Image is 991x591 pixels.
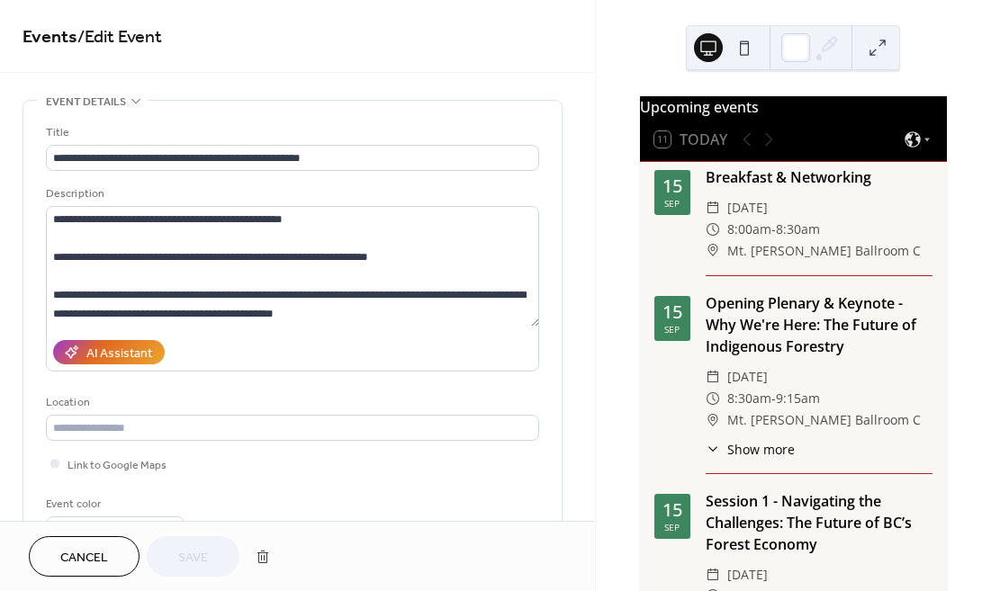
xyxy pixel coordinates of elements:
div: Breakfast & Networking [706,166,932,188]
span: 8:30am [727,388,771,409]
div: Event color [46,495,181,514]
button: Cancel [29,536,140,577]
div: ​ [706,440,720,459]
button: AI Assistant [53,340,165,364]
span: 9:15am [776,388,820,409]
span: [DATE] [727,564,768,586]
div: 15 [662,177,682,195]
span: [DATE] [727,366,768,388]
span: - [771,219,776,240]
span: - [771,388,776,409]
div: AI Assistant [86,345,152,363]
div: ​ [706,366,720,388]
span: Show more [727,440,795,459]
div: Upcoming events [640,96,947,118]
div: ​ [706,219,720,240]
span: Event details [46,93,126,112]
div: 15 [662,501,682,519]
div: Sep [664,325,680,334]
div: 15 [662,303,682,321]
span: Link to Google Maps [68,456,167,475]
div: Location [46,393,536,412]
div: Title [46,123,536,142]
span: 8:30am [776,219,820,240]
span: Mt. [PERSON_NAME] Ballroom C [727,240,921,262]
div: ​ [706,197,720,219]
span: [DATE] [727,197,768,219]
span: / Edit Event [77,20,162,55]
span: Cancel [60,549,108,568]
div: Opening Plenary & Keynote - Why We're Here: The Future of Indigenous Forestry [706,292,932,357]
div: Session 1 - Navigating the Challenges: The Future of BC’s Forest Economy [706,490,932,555]
div: ​ [706,409,720,431]
div: Description [46,184,536,203]
div: ​ [706,388,720,409]
span: Mt. [PERSON_NAME] Ballroom C [727,409,921,431]
div: ​ [706,564,720,586]
div: Sep [664,523,680,532]
div: Sep [664,199,680,208]
div: ​ [706,240,720,262]
span: 8:00am [727,219,771,240]
button: ​Show more [706,440,795,459]
a: Events [23,20,77,55]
